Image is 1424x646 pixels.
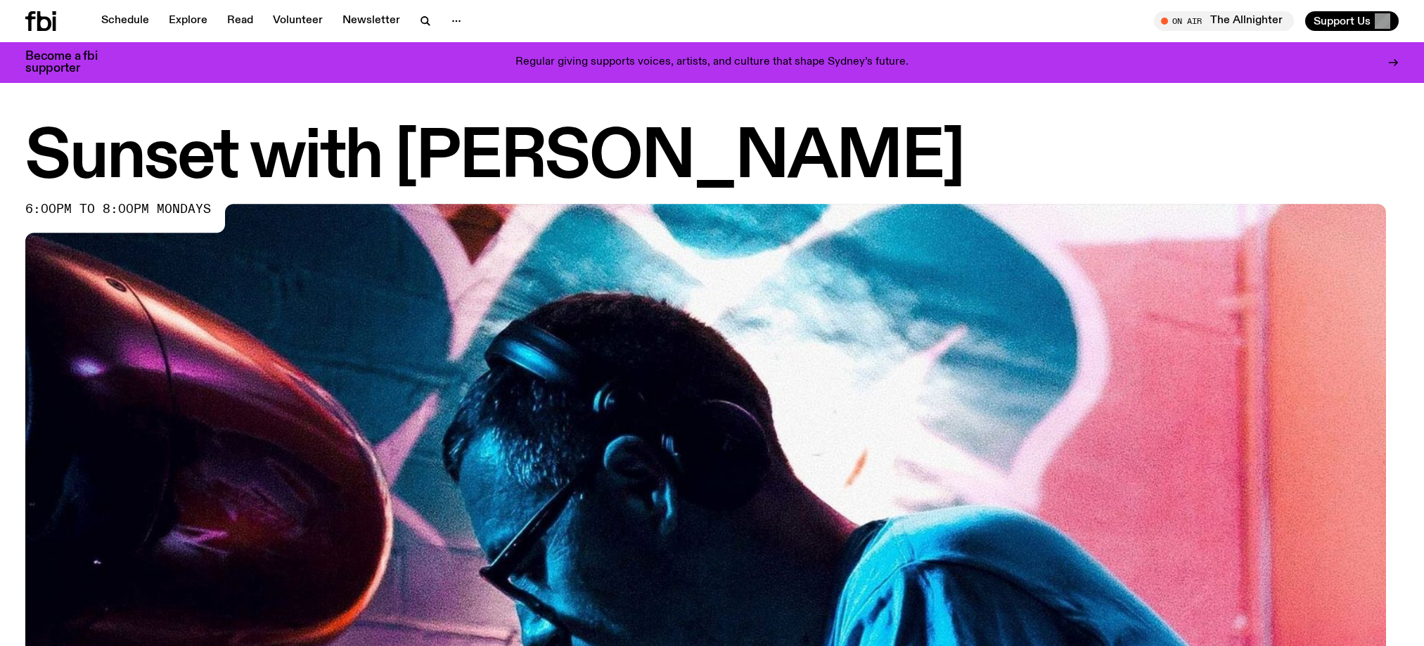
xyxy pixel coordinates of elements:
[160,11,216,31] a: Explore
[1314,15,1371,27] span: Support Us
[25,51,115,75] h3: Become a fbi supporter
[1154,11,1294,31] button: On AirThe Allnighter
[334,11,409,31] a: Newsletter
[1305,11,1399,31] button: Support Us
[93,11,158,31] a: Schedule
[264,11,331,31] a: Volunteer
[25,204,211,215] span: 6:00pm to 8:00pm mondays
[515,56,909,69] p: Regular giving supports voices, artists, and culture that shape Sydney’s future.
[25,127,1399,190] h1: Sunset with [PERSON_NAME]
[219,11,262,31] a: Read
